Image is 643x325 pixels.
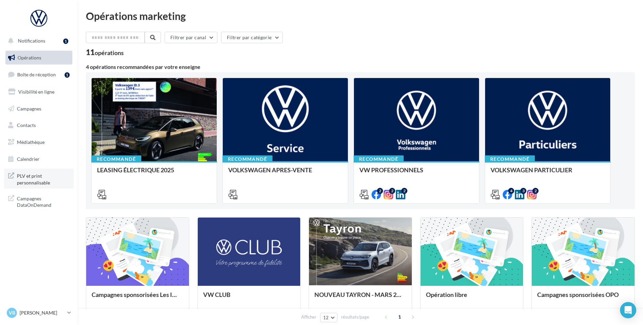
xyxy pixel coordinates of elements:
div: Recommandé [91,155,141,163]
button: Filtrer par canal [165,32,217,43]
a: PLV et print personnalisable [4,169,74,189]
a: Boîte de réception1 [4,67,74,82]
span: Contacts [17,122,36,128]
div: Recommandé [222,155,272,163]
a: Campagnes [4,102,74,116]
span: Calendrier [17,156,40,162]
div: Opérations marketing [86,11,635,21]
div: Recommandé [354,155,404,163]
div: 1 [63,39,68,44]
span: Campagnes DataOnDemand [17,194,70,208]
div: 11 [86,49,124,56]
div: Opération libre [426,291,518,305]
div: NOUVEAU TAYRON - MARS 2025 [314,291,406,305]
span: 1 [394,311,405,322]
span: 12 [323,315,329,320]
div: opérations [95,50,124,56]
div: 4 opérations recommandées par votre enseigne [86,64,635,70]
div: VOLKSWAGEN PARTICULIER [491,167,605,180]
div: Recommandé [485,155,535,163]
a: Calendrier [4,152,74,166]
div: 4 [508,188,514,194]
div: 3 [520,188,526,194]
a: Médiathèque [4,135,74,149]
span: Notifications [18,38,45,44]
a: Opérations [4,51,74,65]
span: Médiathèque [17,139,45,145]
button: 12 [320,313,337,322]
div: Campagnes sponsorisées OPO [537,291,629,305]
span: Opérations [18,55,41,60]
div: 2 [377,188,383,194]
div: VW CLUB [203,291,295,305]
div: VW PROFESSIONNELS [359,167,474,180]
button: Filtrer par catégorie [221,32,283,43]
span: Afficher [301,314,316,320]
p: [PERSON_NAME] [20,309,65,316]
div: LEASING ÉLECTRIQUE 2025 [97,167,211,180]
span: VB [9,309,15,316]
div: 2 [389,188,395,194]
span: Campagnes [17,105,41,111]
div: Open Intercom Messenger [620,302,636,318]
a: Visibilité en ligne [4,85,74,99]
div: 2 [532,188,539,194]
span: Boîte de réception [17,72,56,77]
a: Contacts [4,118,74,132]
div: 1 [65,72,70,78]
div: 2 [401,188,407,194]
div: Campagnes sponsorisées Les Instants VW Octobre [92,291,184,305]
a: Campagnes DataOnDemand [4,191,74,211]
a: VB [PERSON_NAME] [5,306,72,319]
span: PLV et print personnalisable [17,171,70,186]
button: Notifications 1 [4,34,71,48]
span: résultats/page [341,314,369,320]
span: Visibilité en ligne [18,89,54,95]
div: VOLKSWAGEN APRES-VENTE [228,167,342,180]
